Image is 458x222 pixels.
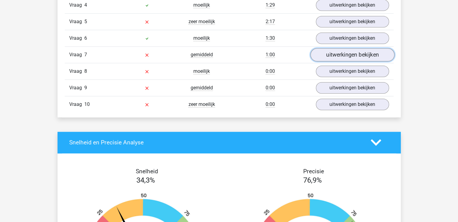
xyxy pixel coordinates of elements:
[266,85,275,91] span: 0:00
[84,52,87,57] span: 7
[69,2,84,9] span: Vraag
[69,84,84,91] span: Vraag
[316,66,389,77] a: uitwerkingen bekijken
[266,2,275,8] span: 1:29
[191,85,213,91] span: gemiddeld
[316,82,389,94] a: uitwerkingen bekijken
[266,19,275,25] span: 2:17
[266,68,275,74] span: 0:00
[84,101,90,107] span: 10
[84,19,87,24] span: 5
[316,32,389,44] a: uitwerkingen bekijken
[69,35,84,42] span: Vraag
[191,52,213,58] span: gemiddeld
[193,2,210,8] span: moeilijk
[69,101,84,108] span: Vraag
[84,2,87,8] span: 4
[69,139,362,146] h4: Snelheid en Precisie Analyse
[69,168,225,175] h4: Snelheid
[266,52,275,58] span: 1:00
[266,35,275,41] span: 1:30
[188,19,215,25] span: zeer moeilijk
[193,68,210,74] span: moeilijk
[310,48,394,61] a: uitwerkingen bekijken
[316,16,389,27] a: uitwerkingen bekijken
[266,101,275,107] span: 0:00
[69,68,84,75] span: Vraag
[236,168,391,175] h4: Precisie
[193,35,210,41] span: moeilijk
[84,85,87,91] span: 9
[69,51,84,58] span: Vraag
[136,176,155,184] span: 34,3%
[188,101,215,107] span: zeer moeilijk
[69,18,84,25] span: Vraag
[84,68,87,74] span: 8
[303,176,322,184] span: 76,9%
[84,35,87,41] span: 6
[316,99,389,110] a: uitwerkingen bekijken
